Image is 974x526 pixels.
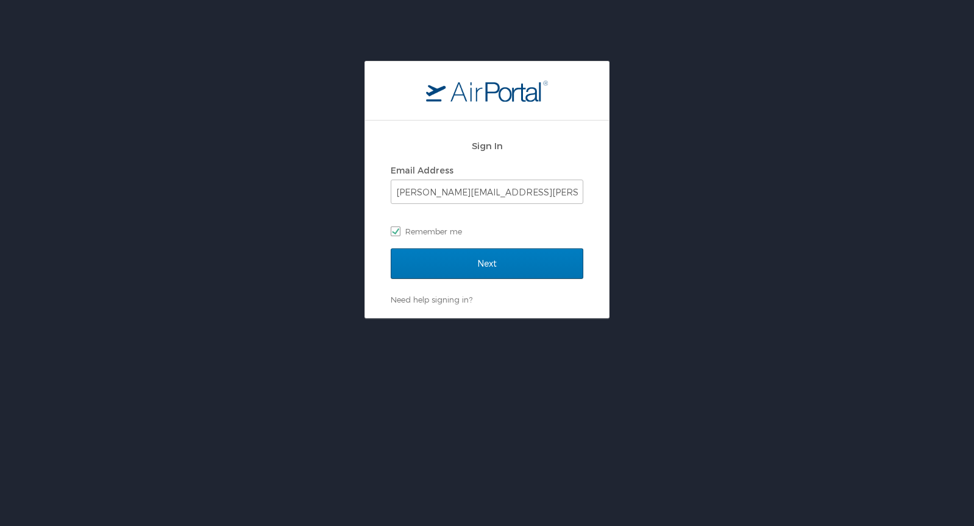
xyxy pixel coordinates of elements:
[391,222,583,240] label: Remember me
[391,165,453,175] label: Email Address
[426,80,548,102] img: logo
[391,295,472,304] a: Need help signing in?
[391,139,583,153] h2: Sign In
[391,248,583,279] input: Next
